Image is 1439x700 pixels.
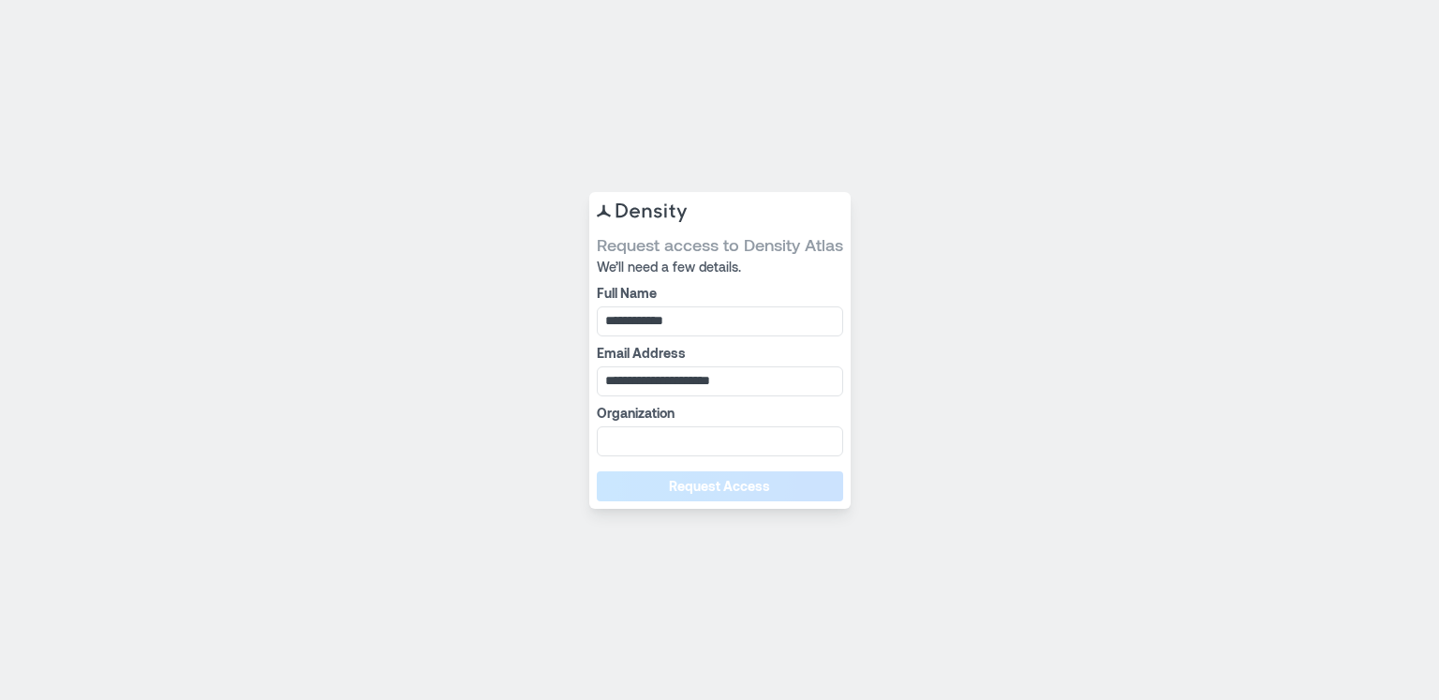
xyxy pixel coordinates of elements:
[597,471,843,501] button: Request Access
[597,258,843,276] span: We’ll need a few details.
[597,284,839,303] label: Full Name
[597,404,839,423] label: Organization
[669,477,770,496] span: Request Access
[597,233,843,256] span: Request access to Density Atlas
[597,344,839,363] label: Email Address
